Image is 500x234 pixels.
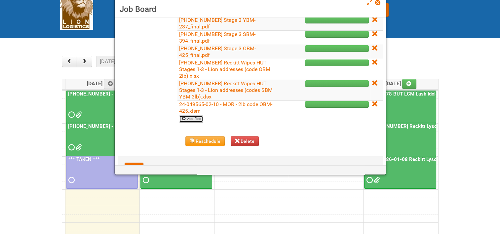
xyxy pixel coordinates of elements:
[76,112,80,117] span: Lion25-055556-01_LABELS_03Oct25.xlsx MOR - 25-055556-01.xlsm G147.png G258.png G369.png M147.png ...
[179,115,203,123] a: Add files
[67,91,185,97] a: [PHONE_NUMBER] - Naked Reformulation Mailing 1
[66,123,138,156] a: [PHONE_NUMBER] - Naked Reformulation Mailing 1 PHOTOS
[179,101,272,114] a: 24-049565-02-10 - MOR - 2lb code OBM-425.xlsm
[66,91,138,123] a: [PHONE_NUMBER] - Naked Reformulation Mailing 1
[104,79,118,89] a: Add an event
[76,145,80,150] span: GROUP 1001.jpg GROUP 1001 (2)1.jpg GROUP 1001 (3)1.jpg GROUP 1001 (4)1.jpg GROUP 1001 (5)1.jpg GR...
[366,178,371,182] span: Requested
[364,156,436,189] a: 25-011286-01-08 Reckitt Lysol Laundry Scented
[125,163,143,173] button: Save
[68,178,73,182] span: Requested
[87,80,118,87] span: [DATE]
[374,178,378,182] span: 25-011286-01 - MDN (3).xlsx 25-011286-01 - MDN (2).xlsx 25-011286-01-08 - JNF.DOC 25-011286-01 - ...
[179,17,255,30] a: [PHONE_NUMBER] Stage 3 YBM-237_final.pdf
[67,123,205,129] a: [PHONE_NUMBER] - Naked Reformulation Mailing 1 PHOTOS
[120,4,381,14] h3: Job Board
[179,59,270,79] a: [PHONE_NUMBER] Reckitt Wipes HUT Stages 1-3 - Lion addresses (code OBM 2lb).xlsx
[365,91,466,97] a: 25-058978 BUT LCM Lash Idole US / Retest
[143,178,147,182] span: Requested
[231,136,259,146] button: Delete
[68,112,73,117] span: Requested
[179,45,256,58] a: [PHONE_NUMBER] Stage 3 OBM-425_final.pdf
[96,56,119,67] button: [DATE]
[179,80,273,100] a: [PHONE_NUMBER] Reckitt Wipes HUT Stages 1-3 - Lion addresses (codes SBM YBM 3lb).xlsx
[179,31,255,44] a: [PHONE_NUMBER] Stage 3 SBM-394_final.pdf
[364,91,436,123] a: 25-058978 BUT LCM Lash Idole US / Retest
[385,80,417,87] span: [DATE]
[365,156,477,162] a: 25-011286-01-08 Reckitt Lysol Laundry Scented
[68,145,73,150] span: Requested
[364,123,436,156] a: [PHONE_NUMBER] Reckitt Lysol Wipes Stage 4 - labeling day
[185,136,225,146] button: Reschedule
[402,79,417,89] a: Add an event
